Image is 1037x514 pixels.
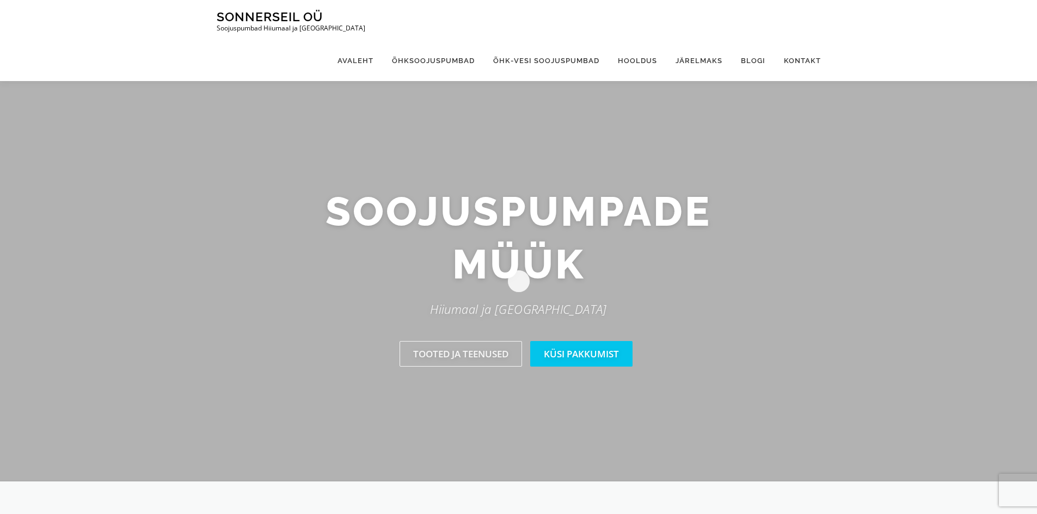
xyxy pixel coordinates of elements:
[732,40,775,81] a: Blogi
[530,341,633,367] a: Küsi pakkumist
[666,40,732,81] a: Järelmaks
[328,40,383,81] a: Avaleht
[383,40,484,81] a: Õhksoojuspumbad
[400,341,522,367] a: Tooted ja teenused
[217,24,365,32] p: Soojuspumbad Hiiumaal ja [GEOGRAPHIC_DATA]
[775,40,821,81] a: Kontakt
[208,185,829,291] h2: Soojuspumpade
[484,40,609,81] a: Õhk-vesi soojuspumbad
[452,238,585,291] span: müük
[217,9,323,24] a: Sonnerseil OÜ
[208,299,829,319] p: Hiiumaal ja [GEOGRAPHIC_DATA]
[609,40,666,81] a: Hooldus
